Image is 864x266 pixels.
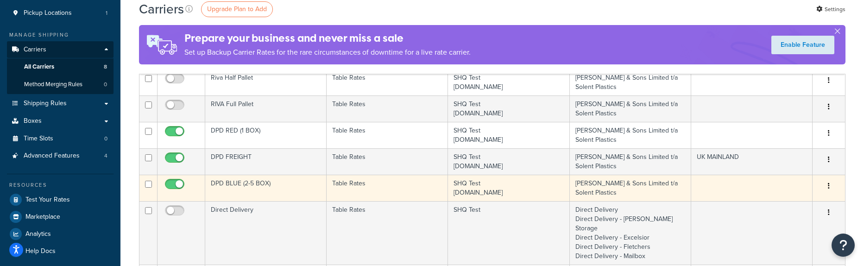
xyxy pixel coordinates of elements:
[816,3,845,16] a: Settings
[25,213,60,221] span: Marketplace
[139,25,184,64] img: ad-rules-rateshop-fe6ec290ccb7230408bd80ed9643f0289d75e0ffd9eb532fc0e269fcd187b520.png
[7,41,114,94] li: Carriers
[205,148,327,175] td: DPD FREIGHT
[24,46,46,54] span: Carriers
[7,58,114,76] li: All Carriers
[570,122,691,148] td: [PERSON_NAME] & Sons Limited t/a Solent Plastics
[448,201,569,265] td: SHQ Test
[327,148,448,175] td: Table Rates
[7,226,114,242] a: Analytics
[7,147,114,165] a: Advanced Features 4
[7,209,114,225] a: Marketplace
[448,175,569,201] td: SHQ Test [DOMAIN_NAME]
[570,95,691,122] td: [PERSON_NAME] & Sons Limited t/a Solent Plastics
[448,69,569,95] td: SHQ Test [DOMAIN_NAME]
[327,69,448,95] td: Table Rates
[7,5,114,22] li: Pickup Locations
[7,147,114,165] li: Advanced Features
[7,181,114,189] div: Resources
[7,76,114,93] li: Method Merging Rules
[205,201,327,265] td: Direct Delivery
[104,152,107,160] span: 4
[771,36,834,54] a: Enable Feature
[7,5,114,22] a: Pickup Locations 1
[7,113,114,130] a: Boxes
[327,95,448,122] td: Table Rates
[184,46,471,59] p: Set up Backup Carrier Rates for the rare circumstances of downtime for a live rate carrier.
[832,234,855,257] button: Open Resource Center
[7,130,114,147] a: Time Slots 0
[207,4,267,14] span: Upgrade Plan to Add
[7,41,114,58] a: Carriers
[25,247,56,255] span: Help Docs
[7,76,114,93] a: Method Merging Rules 0
[25,196,70,204] span: Test Your Rates
[7,58,114,76] a: All Carriers 8
[106,9,107,17] span: 1
[24,135,53,143] span: Time Slots
[104,135,107,143] span: 0
[24,81,82,89] span: Method Merging Rules
[327,201,448,265] td: Table Rates
[205,69,327,95] td: Riva Half Pallet
[448,148,569,175] td: SHQ Test [DOMAIN_NAME]
[7,31,114,39] div: Manage Shipping
[570,175,691,201] td: [PERSON_NAME] & Sons Limited t/a Solent Plastics
[327,175,448,201] td: Table Rates
[570,201,691,265] td: Direct Delivery Direct Delivery - [PERSON_NAME] Storage Direct Delivery - Excelsior Direct Delive...
[691,148,813,175] td: UK MAINLAND
[104,81,107,89] span: 0
[205,95,327,122] td: RIVA Full Pallet
[448,122,569,148] td: SHQ Test [DOMAIN_NAME]
[24,100,67,108] span: Shipping Rules
[24,152,80,160] span: Advanced Features
[205,175,327,201] td: DPD BLUE (2-5 BOX)
[7,95,114,112] a: Shipping Rules
[184,31,471,46] h4: Prepare your business and never miss a sale
[104,63,107,71] span: 8
[7,243,114,260] a: Help Docs
[570,69,691,95] td: [PERSON_NAME] & Sons Limited t/a Solent Plastics
[448,95,569,122] td: SHQ Test [DOMAIN_NAME]
[7,130,114,147] li: Time Slots
[327,122,448,148] td: Table Rates
[7,191,114,208] a: Test Your Rates
[24,9,72,17] span: Pickup Locations
[25,230,51,238] span: Analytics
[205,122,327,148] td: DPD RED (1 BOX)
[24,117,42,125] span: Boxes
[201,1,273,17] a: Upgrade Plan to Add
[570,148,691,175] td: [PERSON_NAME] & Sons Limited t/a Solent Plastics
[24,63,54,71] span: All Carriers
